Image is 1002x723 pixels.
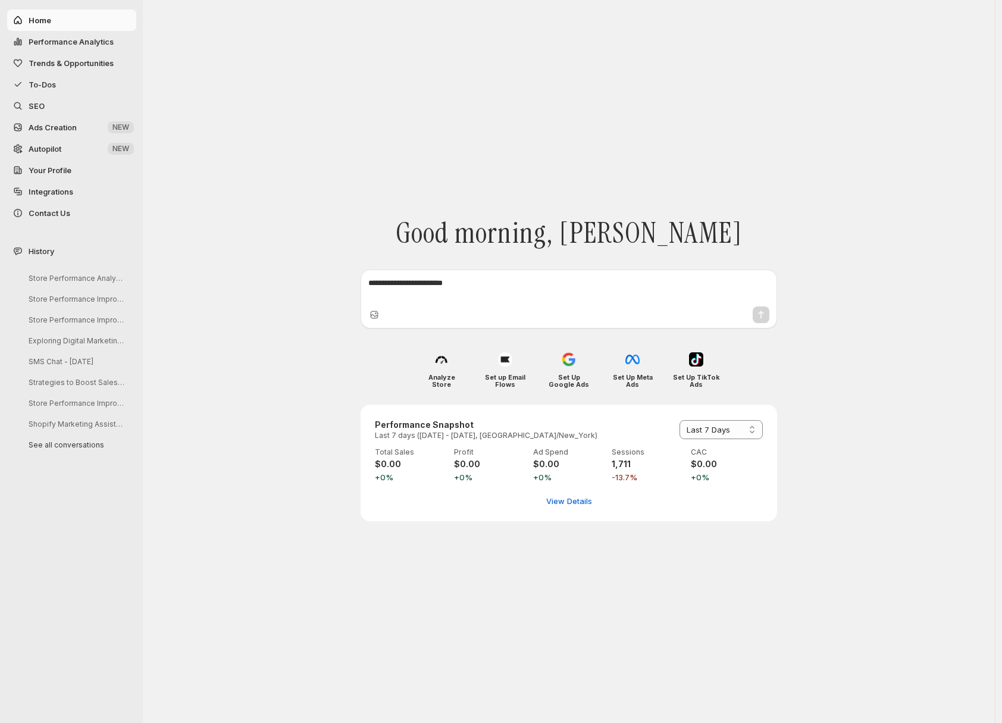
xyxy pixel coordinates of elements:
h4: $0.00 [691,458,763,470]
button: Shopify Marketing Assistant Onboarding [19,415,132,433]
span: Contact Us [29,208,70,218]
button: View detailed performance [539,492,599,511]
h4: $0.00 [375,458,447,470]
button: Store Performance Improvement Strategy Session [19,290,132,308]
a: Integrations [7,181,136,202]
h4: 1,711 [612,458,684,470]
img: Set Up Meta Ads icon [625,352,640,367]
h4: Set Up Meta Ads [609,374,656,388]
button: Store Performance Analysis and Suggestions [19,269,132,287]
span: Autopilot [29,144,61,154]
span: NEW [112,123,129,132]
button: Performance Analytics [7,31,136,52]
h4: Set Up TikTok Ads [673,374,720,388]
h3: Performance Snapshot [375,419,597,431]
button: Upload image [368,309,380,321]
button: Store Performance Improvement Analysis [19,311,132,329]
a: Autopilot [7,138,136,159]
span: +0% [533,471,605,483]
h4: Set up Email Flows [482,374,529,388]
span: NEW [112,144,129,154]
span: Ads Creation [29,123,77,132]
span: To-Dos [29,80,56,89]
p: Ad Spend [533,447,605,457]
button: Contact Us [7,202,136,224]
h4: Analyze Store [418,374,465,388]
span: Good morning, [PERSON_NAME] [396,216,742,251]
span: Trends & Opportunities [29,58,114,68]
img: Set Up Google Ads icon [562,352,576,367]
span: -13.7% [612,471,684,483]
span: Your Profile [29,165,71,175]
button: SMS Chat - [DATE] [19,352,132,371]
button: Strategies to Boost Sales Next Week [19,373,132,392]
button: Ads Creation [7,117,136,138]
span: SEO [29,101,45,111]
h4: $0.00 [454,458,526,470]
h4: Set Up Google Ads [546,374,593,388]
button: Exploring Digital Marketing Strategies [19,331,132,350]
span: Performance Analytics [29,37,114,46]
span: +0% [691,471,763,483]
span: +0% [375,471,447,483]
p: Last 7 days ([DATE] - [DATE], [GEOGRAPHIC_DATA]/New_York) [375,431,597,440]
span: View Details [546,495,592,507]
span: Home [29,15,51,25]
button: Home [7,10,136,31]
img: Set up Email Flows icon [498,352,512,367]
button: To-Dos [7,74,136,95]
p: Total Sales [375,447,447,457]
span: History [29,245,54,257]
a: Your Profile [7,159,136,181]
p: CAC [691,447,763,457]
span: +0% [454,471,526,483]
button: Trends & Opportunities [7,52,136,74]
a: SEO [7,95,136,117]
h4: $0.00 [533,458,605,470]
button: See all conversations [19,436,132,454]
span: Integrations [29,187,73,196]
img: Analyze Store icon [434,352,449,367]
button: Store Performance Improvement Analysis Steps [19,394,132,412]
img: Set Up TikTok Ads icon [689,352,703,367]
p: Profit [454,447,526,457]
p: Sessions [612,447,684,457]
